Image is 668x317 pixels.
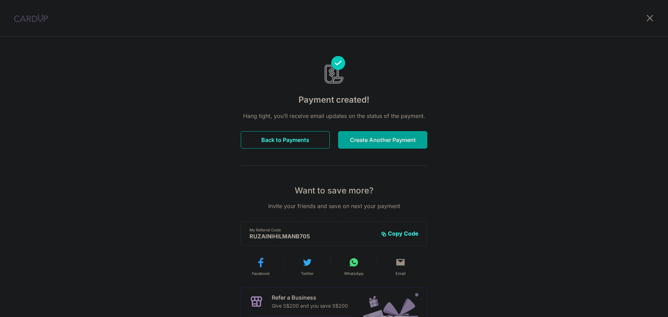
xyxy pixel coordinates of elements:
p: My Referral Code [249,227,375,233]
span: Twitter [301,271,313,276]
h4: Payment created! [241,94,427,106]
span: Facebook [252,271,270,276]
span: WhatsApp [344,271,364,276]
img: CardUp [14,14,48,22]
button: WhatsApp [333,257,374,276]
img: Payments [323,56,345,85]
p: Want to save more? [241,185,427,196]
span: Email [396,271,406,276]
p: Invite your friends and save on next your payment [241,202,427,210]
button: Email [380,257,421,276]
button: Back to Payments [241,131,330,149]
button: Twitter [287,257,328,276]
button: Create Another Payment [338,131,427,149]
button: Facebook [240,257,281,276]
p: Give S$200 and you save S$200 [272,302,348,310]
p: RUZAINIHILMANB705 [249,233,375,240]
button: Copy Code [381,230,419,237]
p: Refer a Business [272,293,348,302]
p: Hang tight, you’ll receive email updates on the status of the payment. [241,112,427,120]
